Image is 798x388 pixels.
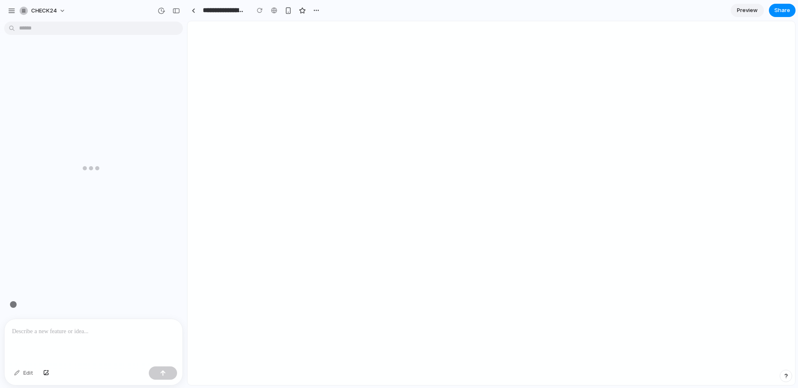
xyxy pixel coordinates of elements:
span: Share [774,6,790,15]
span: Preview [737,6,758,15]
button: Share [769,4,796,17]
button: CHECK24 [16,4,70,17]
span: CHECK24 [31,7,57,15]
a: Preview [731,4,764,17]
